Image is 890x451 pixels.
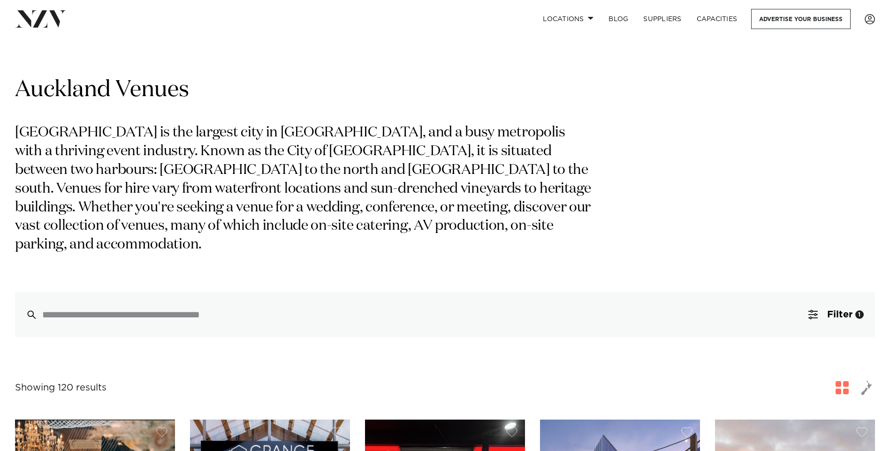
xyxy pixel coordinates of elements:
p: [GEOGRAPHIC_DATA] is the largest city in [GEOGRAPHIC_DATA], and a busy metropolis with a thriving... [15,124,595,255]
button: Filter1 [797,292,875,337]
a: BLOG [601,9,636,29]
a: Locations [535,9,601,29]
span: Filter [827,310,852,319]
a: Capacities [689,9,745,29]
img: nzv-logo.png [15,10,66,27]
div: Showing 120 results [15,381,106,395]
h1: Auckland Venues [15,75,875,105]
a: Advertise your business [751,9,851,29]
a: SUPPLIERS [636,9,689,29]
div: 1 [855,310,864,319]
